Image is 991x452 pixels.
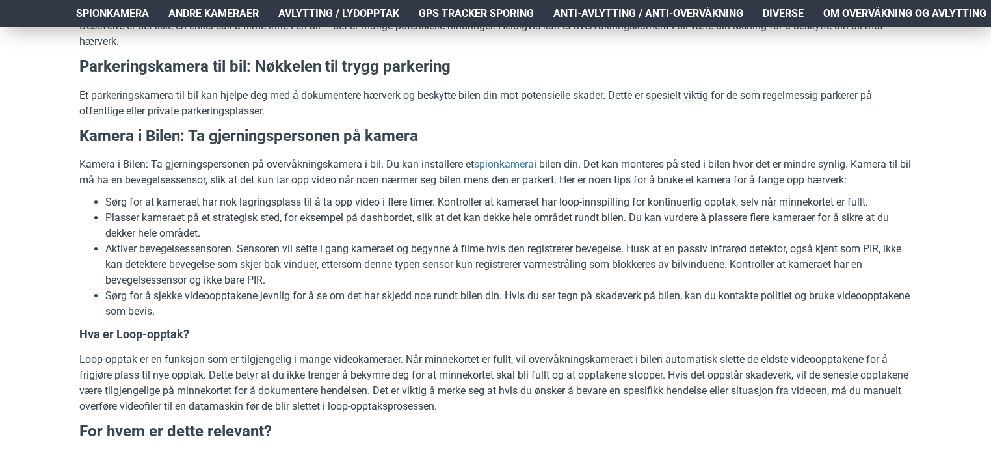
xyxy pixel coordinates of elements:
li: Aktiver bevegelsessensoren. Sensoren vil sette i gang kameraet og begynne å filme hvis den regist... [105,241,912,288]
span: Diverse [763,6,804,21]
h4: Hva er Loop-opptak? [79,326,912,342]
span: GPS Tracker Sporing [419,6,534,21]
h3: Kamera i Bilen: Ta gjerningspersonen på kamera [79,126,912,148]
h3: Parkeringskamera til bil: Nøkkelen til trygg parkering [79,56,912,78]
p: Kamera i Bilen: Ta gjerningspersonen på overvåkningskamera i bil. Du kan installere et i bilen di... [79,157,912,188]
li: Sørg for å sjekke videoopptakene jevnlig for å se om det har skjedd noe rundt bilen din. Hvis du ... [105,288,912,319]
span: Avlytting / Lydopptak [278,6,399,21]
li: Sørg for at kameraet har nok lagringsplass til å ta opp video i flere timer. Kontroller at kamera... [105,194,912,210]
span: Spionkamera [76,6,149,21]
a: spionkamera [474,157,534,172]
p: Loop-opptak er en funksjon som er tilgjengelig i mange videokameraer. Når minnekortet er fullt, v... [79,352,912,414]
li: Plasser kameraet på et strategisk sted, for eksempel på dashbordet, slik at det kan dekke hele om... [105,210,912,241]
p: Et parkeringskamera til bil kan hjelpe deg med å dokumentere hærverk og beskytte bilen din mot po... [79,88,912,119]
span: Anti-avlytting / Anti-overvåkning [553,6,743,21]
span: Om overvåkning og avlytting [823,6,986,21]
h3: For hvem er dette relevant? [79,421,912,443]
span: Andre kameraer [168,6,259,21]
